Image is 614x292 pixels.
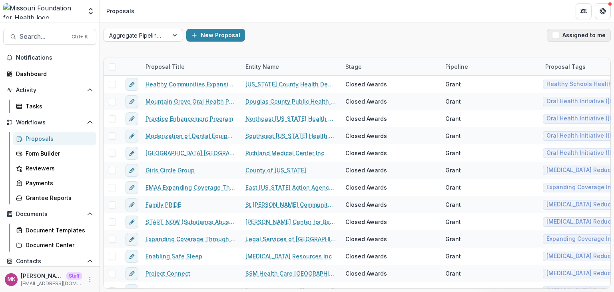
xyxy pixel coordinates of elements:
[245,132,336,140] a: Southeast [US_STATE] Health Network
[26,164,90,172] div: Reviewers
[16,119,84,126] span: Workflows
[126,147,138,160] button: edit
[345,97,387,106] div: Closed Awards
[146,235,236,243] a: Expanding Coverage Through Consumer Assistance
[126,112,138,125] button: edit
[146,269,190,278] a: Project Connect
[16,70,90,78] div: Dashboard
[445,166,461,174] div: Grant
[16,54,93,61] span: Notifications
[146,80,236,88] a: Healthy Communities Expansion Grant- Cohort 3
[245,183,336,192] a: East [US_STATE] Action Agency Inc
[146,166,195,174] a: Girls Circle Group
[245,252,332,260] a: [MEDICAL_DATA] Resources Inc
[540,62,590,71] div: Proposal Tags
[126,267,138,280] button: edit
[445,114,461,123] div: Grant
[21,272,63,280] p: [PERSON_NAME]
[13,176,96,190] a: Payments
[13,224,96,237] a: Document Templates
[595,3,611,19] button: Get Help
[126,95,138,108] button: edit
[345,80,387,88] div: Closed Awards
[345,235,387,243] div: Closed Awards
[26,149,90,158] div: Form Builder
[245,235,336,243] a: Legal Services of [GEOGRAPHIC_DATA][US_STATE], Inc.
[245,200,336,209] a: St [PERSON_NAME] Community Services
[26,226,90,234] div: Document Templates
[441,58,540,75] div: Pipeline
[146,252,202,260] a: Enabling Safe Sleep
[241,58,341,75] div: Entity Name
[341,62,367,71] div: Stage
[126,216,138,228] button: edit
[345,149,387,157] div: Closed Awards
[441,62,473,71] div: Pipeline
[245,97,336,106] a: Douglas County Public Health Services Group Inc
[345,166,387,174] div: Closed Awards
[345,218,387,226] div: Closed Awards
[126,130,138,142] button: edit
[345,200,387,209] div: Closed Awards
[341,58,441,75] div: Stage
[445,252,461,260] div: Grant
[245,149,324,157] a: Richland Medical Center Inc
[26,102,90,110] div: Tasks
[146,97,236,106] a: Mountain Grove Oral Health Practice Enhancement
[26,194,90,202] div: Grantee Reports
[3,29,96,45] button: Search...
[13,132,96,145] a: Proposals
[445,200,461,209] div: Grant
[245,166,306,174] a: County of [US_STATE]
[3,3,82,19] img: Missouri Foundation for Health logo
[245,80,336,88] a: [US_STATE] County Health Department
[70,32,90,41] div: Ctrl + K
[26,241,90,249] div: Document Center
[445,183,461,192] div: Grant
[245,114,336,123] a: Northeast [US_STATE] Health Council Inc
[345,132,387,140] div: Closed Awards
[103,5,138,17] nav: breadcrumb
[146,183,236,192] a: EMAA Expanding Coverage Through Consumer Assistance-Bridge Funding
[345,269,387,278] div: Closed Awards
[3,51,96,64] button: Notifications
[241,62,284,71] div: Entity Name
[3,84,96,96] button: Open Activity
[146,114,233,123] a: Practice Enhancement Program
[20,33,67,40] span: Search...
[146,132,236,140] a: Moderization of Dental Equipment at Hayti Dental Clinic to Increase Efficiency for our Underserve...
[445,132,461,140] div: Grant
[13,100,96,113] a: Tasks
[13,238,96,252] a: Document Center
[141,62,189,71] div: Proposal Title
[13,191,96,204] a: Grantee Reports
[26,134,90,143] div: Proposals
[146,200,181,209] a: Family PRIDE
[85,3,96,19] button: Open entity switcher
[345,114,387,123] div: Closed Awards
[16,87,84,94] span: Activity
[3,208,96,220] button: Open Documents
[106,7,134,15] div: Proposals
[3,255,96,268] button: Open Contacts
[3,116,96,129] button: Open Workflows
[445,97,461,106] div: Grant
[245,269,336,278] a: SSM Health Care [GEOGRAPHIC_DATA]
[445,218,461,226] div: Grant
[445,269,461,278] div: Grant
[8,277,15,282] div: Mahesh Kumar
[126,233,138,246] button: edit
[345,183,387,192] div: Closed Awards
[186,29,245,42] button: New Proposal
[576,3,592,19] button: Partners
[16,258,84,265] span: Contacts
[126,164,138,177] button: edit
[445,235,461,243] div: Grant
[245,218,336,226] a: [PERSON_NAME] Center for Behavioral Change
[126,198,138,211] button: edit
[13,162,96,175] a: Reviewers
[141,58,241,75] div: Proposal Title
[547,29,611,42] button: Assigned to me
